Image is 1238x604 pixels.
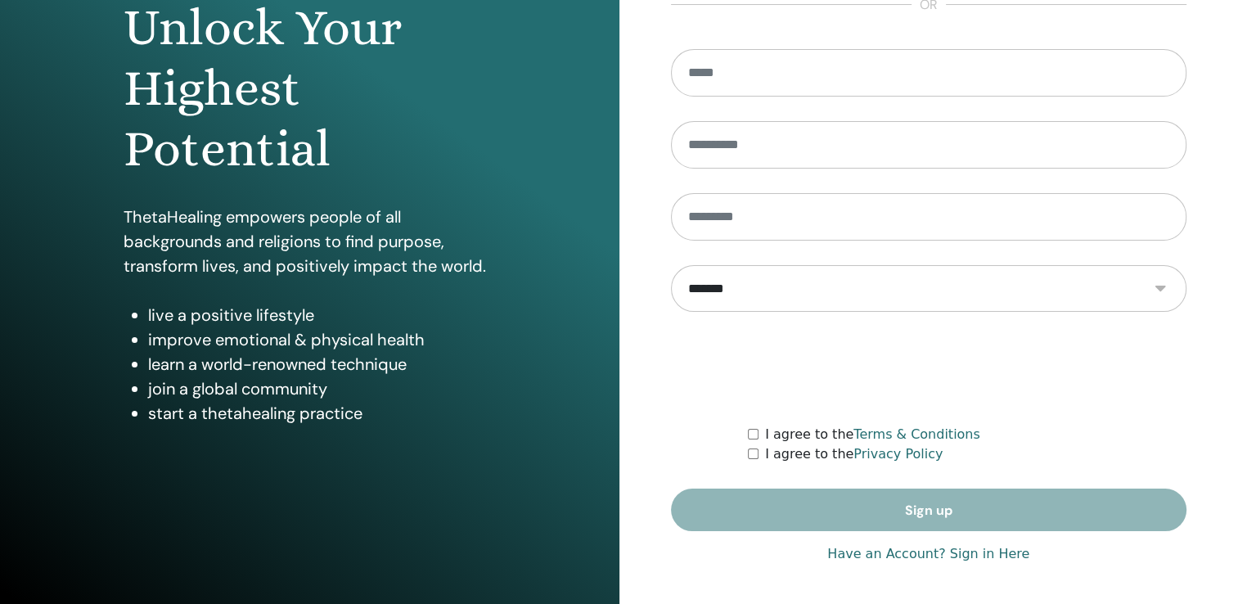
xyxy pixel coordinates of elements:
[804,336,1053,400] iframe: reCAPTCHA
[765,425,980,444] label: I agree to the
[148,401,495,426] li: start a thetahealing practice
[827,544,1029,564] a: Have an Account? Sign in Here
[148,376,495,401] li: join a global community
[853,426,979,442] a: Terms & Conditions
[765,444,943,464] label: I agree to the
[148,352,495,376] li: learn a world-renowned technique
[124,205,495,278] p: ThetaHealing empowers people of all backgrounds and religions to find purpose, transform lives, a...
[853,446,943,462] a: Privacy Policy
[148,303,495,327] li: live a positive lifestyle
[148,327,495,352] li: improve emotional & physical health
